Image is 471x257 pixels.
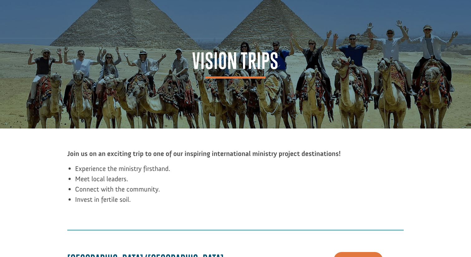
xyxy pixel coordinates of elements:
[75,164,170,173] span: Experience the ministry firsthand.
[192,50,279,78] span: Vision Trips
[75,195,131,204] span: Invest in fertile soil.
[75,175,128,183] span: Meet local leaders.
[67,149,341,158] strong: Join us on an exciting trip to one of our inspiring international ministry project destinations!
[75,185,160,193] span: Connect with the community.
